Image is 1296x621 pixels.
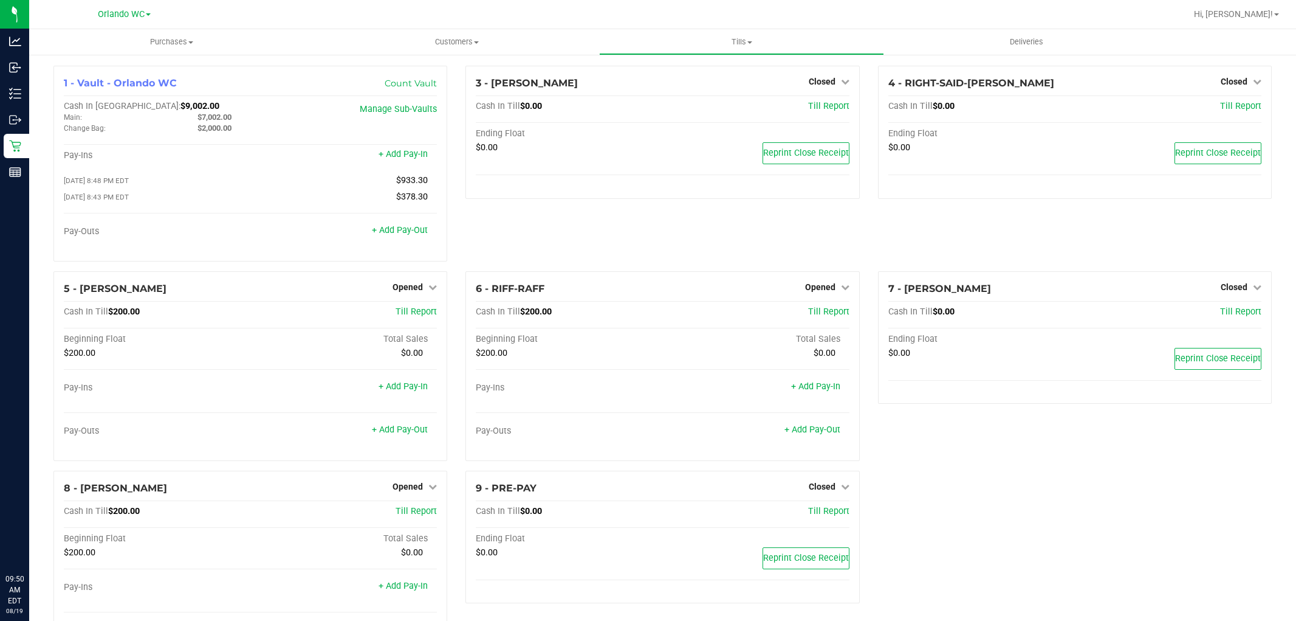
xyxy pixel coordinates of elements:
div: Ending Float [476,533,662,544]
span: Opened [393,282,423,292]
span: Customers [315,36,598,47]
a: Deliveries [884,29,1169,55]
span: $0.00 [933,101,955,111]
p: 09:50 AM EDT [5,574,24,606]
button: Reprint Close Receipt [763,142,849,164]
button: Reprint Close Receipt [1174,348,1261,370]
span: $200.00 [64,348,95,358]
span: $0.00 [814,348,835,358]
span: $378.30 [396,192,428,202]
a: Manage Sub-Vaults [360,104,437,114]
span: Closed [809,482,835,491]
span: Opened [805,282,835,292]
div: Pay-Ins [64,582,250,593]
span: Cash In Till [888,101,933,111]
button: Reprint Close Receipt [763,547,849,569]
span: $0.00 [520,101,542,111]
div: Ending Float [888,334,1075,345]
span: $7,002.00 [197,113,231,122]
span: $200.00 [108,506,140,516]
a: Till Report [396,506,437,516]
span: $0.00 [476,547,498,558]
a: Till Report [808,307,849,317]
span: 4 - RIGHT-SAID-[PERSON_NAME] [888,77,1054,89]
div: Beginning Float [476,334,662,345]
inline-svg: Outbound [9,114,21,126]
span: $2,000.00 [197,123,231,133]
div: Beginning Float [64,533,250,544]
span: $0.00 [888,348,910,358]
span: $200.00 [64,547,95,558]
span: Till Report [808,506,849,516]
span: Closed [1221,77,1247,86]
p: 08/19 [5,606,24,616]
a: Purchases [29,29,314,55]
a: Till Report [1220,101,1261,111]
a: Till Report [1220,307,1261,317]
a: Tills [599,29,884,55]
div: Pay-Ins [64,150,250,161]
inline-svg: Inbound [9,61,21,74]
span: Cash In Till [476,506,520,516]
span: $0.00 [888,142,910,153]
div: Pay-Outs [476,426,662,437]
span: Reprint Close Receipt [763,553,849,563]
span: [DATE] 8:48 PM EDT [64,176,129,185]
inline-svg: Retail [9,140,21,152]
span: $0.00 [401,348,423,358]
a: + Add Pay-Out [784,425,840,435]
span: $0.00 [520,506,542,516]
span: 3 - [PERSON_NAME] [476,77,578,89]
span: Reprint Close Receipt [1175,148,1261,158]
div: Pay-Ins [476,383,662,394]
a: Count Vault [385,78,437,89]
span: Closed [809,77,835,86]
div: Total Sales [250,533,437,544]
a: Customers [314,29,599,55]
span: Cash In Till [476,101,520,111]
span: Cash In Till [64,307,108,317]
span: Reprint Close Receipt [763,148,849,158]
div: Pay-Ins [64,383,250,394]
span: Purchases [29,36,314,47]
inline-svg: Analytics [9,35,21,47]
span: Closed [1221,282,1247,292]
span: Change Bag: [64,124,106,133]
span: Orlando WC [98,9,145,19]
span: $9,002.00 [180,101,219,111]
span: 7 - [PERSON_NAME] [888,283,991,294]
div: Ending Float [476,128,662,139]
span: [DATE] 8:43 PM EDT [64,193,129,201]
span: 8 - [PERSON_NAME] [64,482,167,494]
span: $933.30 [396,175,428,186]
inline-svg: Inventory [9,88,21,100]
span: 6 - RIFF-RAFF [476,283,544,294]
a: + Add Pay-In [791,381,840,392]
inline-svg: Reports [9,166,21,178]
span: Cash In Till [888,307,933,317]
span: Reprint Close Receipt [1175,353,1261,364]
span: $200.00 [476,348,507,358]
span: $200.00 [108,307,140,317]
span: 9 - PRE-PAY [476,482,537,494]
span: $0.00 [401,547,423,558]
span: Opened [393,482,423,491]
a: Till Report [808,101,849,111]
span: Deliveries [993,36,1060,47]
div: Pay-Outs [64,226,250,237]
div: Beginning Float [64,334,250,345]
button: Reprint Close Receipt [1174,142,1261,164]
span: Cash In Till [476,307,520,317]
div: Pay-Outs [64,426,250,437]
span: $0.00 [933,307,955,317]
span: Hi, [PERSON_NAME]! [1194,9,1273,19]
div: Total Sales [250,334,437,345]
div: Total Sales [662,334,849,345]
a: Till Report [396,307,437,317]
span: Tills [600,36,883,47]
a: + Add Pay-In [379,381,428,392]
